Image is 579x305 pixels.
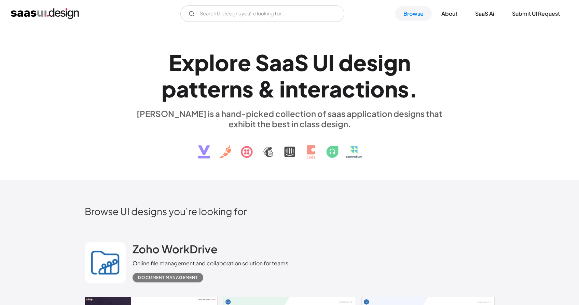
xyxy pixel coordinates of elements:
[162,76,176,102] div: p
[242,76,253,102] div: s
[229,76,242,102] div: n
[229,49,238,76] div: r
[364,76,370,102] div: i
[384,49,398,76] div: g
[207,76,221,102] div: e
[504,6,568,21] a: Submit UI Request
[133,259,288,267] div: Online file management and collaboration solution for teams
[339,49,353,76] div: d
[294,49,308,76] div: S
[355,76,364,102] div: t
[307,76,321,102] div: e
[467,6,502,21] a: SaaS Ai
[342,76,355,102] div: c
[353,49,367,76] div: e
[215,49,229,76] div: o
[189,76,198,102] div: t
[186,129,393,164] img: text, icon, saas logo
[378,49,384,76] div: i
[409,76,418,102] div: .
[221,76,229,102] div: r
[133,242,218,259] a: Zoho WorkDrive
[282,49,294,76] div: a
[11,8,79,19] a: home
[398,76,409,102] div: s
[133,242,218,256] h2: Zoho WorkDrive
[385,76,398,102] div: n
[138,274,198,282] div: Document Management
[180,5,344,22] form: Email Form
[367,49,378,76] div: s
[198,76,207,102] div: t
[255,49,269,76] div: S
[133,108,447,129] div: [PERSON_NAME] is a hand-picked collection of saas application designs that exhibit the best in cl...
[176,76,189,102] div: a
[298,76,307,102] div: t
[209,49,215,76] div: l
[182,49,194,76] div: x
[258,76,275,102] div: &
[321,76,329,102] div: r
[313,49,328,76] div: U
[180,5,344,22] input: Search UI designs you're looking for...
[269,49,282,76] div: a
[328,49,334,76] div: I
[395,6,432,21] a: Browse
[85,205,495,217] h2: Browse UI designs you’re looking for
[133,49,447,102] h1: Explore SaaS UI design patterns & interactions.
[194,49,209,76] div: p
[398,49,411,76] div: n
[279,76,285,102] div: i
[238,49,251,76] div: e
[433,6,466,21] a: About
[329,76,342,102] div: a
[169,49,182,76] div: E
[370,76,385,102] div: o
[285,76,298,102] div: n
